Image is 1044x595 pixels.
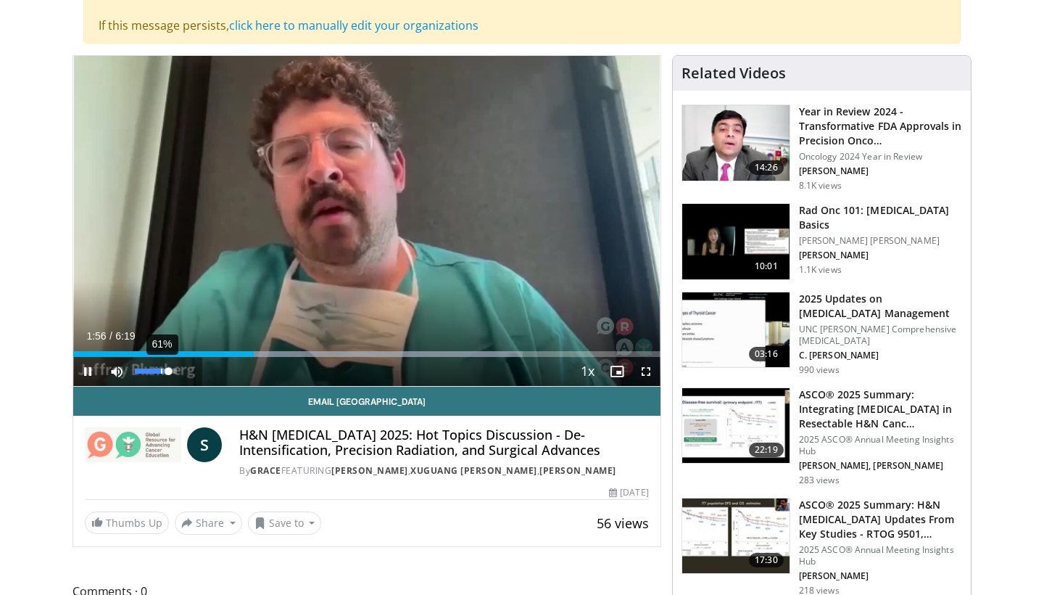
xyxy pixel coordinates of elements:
[331,464,408,477] a: [PERSON_NAME]
[749,347,784,361] span: 03:16
[681,104,962,192] a: 14:26 Year in Review 2024 - Transformative FDA Approvals in Precision Onco… Oncology 2024 Year in...
[631,357,660,386] button: Fullscreen
[248,512,322,535] button: Save to
[682,105,790,181] img: 22cacae0-80e8-46c7-b946-25cff5e656fa.150x105_q85_crop-smart_upscale.jpg
[799,460,962,472] p: [PERSON_NAME], [PERSON_NAME]
[682,292,790,368] img: 59b31657-0fdf-4eb4-bc2c-b76a859f8026.150x105_q85_crop-smart_upscale.jpg
[73,357,102,386] button: Pause
[175,512,242,535] button: Share
[250,464,281,477] a: GRACE
[799,498,962,541] h3: ASCO® 2025 Summary: H&N [MEDICAL_DATA] Updates From Key Studies - RTOG 9501,…
[799,151,962,163] p: Oncology 2024 Year in Review
[799,434,962,457] p: 2025 ASCO® Annual Meeting Insights Hub
[799,570,962,582] p: [PERSON_NAME]
[229,17,478,33] a: click here to manually edit your organizations
[681,203,962,280] a: 10:01 Rad Onc 101: [MEDICAL_DATA] Basics [PERSON_NAME] [PERSON_NAME] [PERSON_NAME] 1.1K views
[109,330,112,342] span: /
[799,350,962,361] p: C. [PERSON_NAME]
[749,553,784,567] span: 17:30
[799,180,842,192] p: 8.1K views
[799,364,840,376] p: 990 views
[73,387,660,416] a: Email [GEOGRAPHIC_DATA]
[799,387,962,431] h3: ASCO® 2025 Summary: Integrating [MEDICAL_DATA] in Resectable H&N Canc…
[749,160,784,175] span: 14:26
[682,204,790,279] img: aee802ce-c4cb-403d-b093-d98594b3404c.150x105_q85_crop-smart_upscale.jpg
[539,464,616,477] a: [PERSON_NAME]
[85,512,169,534] a: Thumbs Up
[799,250,962,261] p: [PERSON_NAME]
[749,259,784,274] span: 10:01
[682,388,790,464] img: 6b668687-9898-4518-9951-025704d4bc20.150x105_q85_crop-smart_upscale.jpg
[799,324,962,347] p: UNC [PERSON_NAME] Comprehensive [MEDICAL_DATA]
[799,544,962,567] p: 2025 ASCO® Annual Meeting Insights Hub
[682,498,790,574] img: 7252e7b3-1b57-45cd-9037-c1da77b224bc.150x105_q85_crop-smart_upscale.jpg
[799,475,840,486] p: 283 views
[187,427,222,462] a: S
[681,292,962,376] a: 03:16 2025 Updates on [MEDICAL_DATA] Management UNC [PERSON_NAME] Comprehensive [MEDICAL_DATA] C....
[102,357,131,386] button: Mute
[85,427,181,462] img: GRACE
[749,443,784,457] span: 22:19
[799,203,962,232] h3: Rad Onc 101: [MEDICAL_DATA] Basics
[115,330,135,342] span: 6:19
[135,369,176,374] div: Volume Level
[799,264,842,276] p: 1.1K views
[799,292,962,321] h3: 2025 Updates on [MEDICAL_DATA] Management
[73,351,660,357] div: Progress Bar
[410,464,537,477] a: Xuguang [PERSON_NAME]
[799,104,962,148] h3: Year in Review 2024 - Transformative FDA Approvals in Precision Onco…
[239,464,648,477] div: By FEATURING , ,
[86,330,106,342] span: 1:56
[573,357,602,386] button: Playback Rate
[602,357,631,386] button: Enable picture-in-picture mode
[681,65,786,82] h4: Related Videos
[799,235,962,247] p: [PERSON_NAME] [PERSON_NAME]
[681,387,962,486] a: 22:19 ASCO® 2025 Summary: Integrating [MEDICAL_DATA] in Resectable H&N Canc… 2025 ASCO® Annual Me...
[609,486,648,499] div: [DATE]
[597,514,649,532] span: 56 views
[73,56,660,387] video-js: Video Player
[799,165,962,177] p: [PERSON_NAME]
[239,427,648,459] h4: H&N [MEDICAL_DATA] 2025: Hot Topics Discussion - De-Intensification, Precision Radiation, and Sur...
